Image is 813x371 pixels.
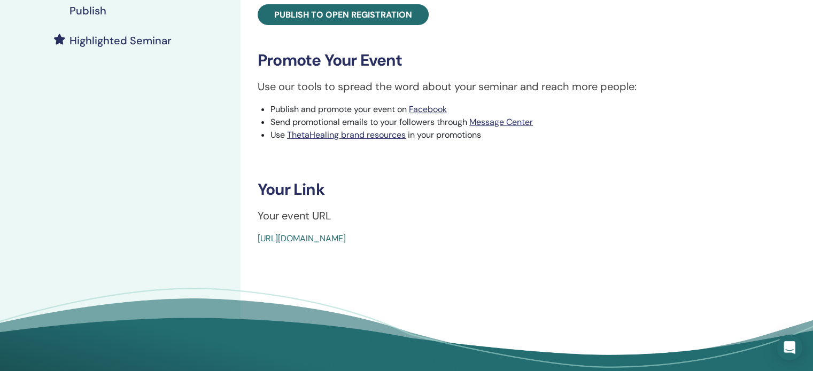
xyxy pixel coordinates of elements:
p: Your event URL [258,208,765,224]
h4: Highlighted Seminar [69,34,172,47]
h3: Your Link [258,180,765,199]
li: Use in your promotions [270,129,765,141]
a: Facebook [409,104,447,115]
h3: Promote Your Event [258,51,765,70]
div: Open Intercom Messenger [777,335,802,360]
p: Use our tools to spread the word about your seminar and reach more people: [258,78,765,94]
li: Send promotional emails to your followers through [270,116,765,129]
a: ThetaHealing brand resources [287,129,406,140]
a: Message Center [469,116,533,128]
a: [URL][DOMAIN_NAME] [258,233,346,244]
h4: Publish [69,4,106,17]
span: Publish to open registration [274,9,412,20]
a: Publish to open registration [258,4,429,25]
li: Publish and promote your event on [270,103,765,116]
